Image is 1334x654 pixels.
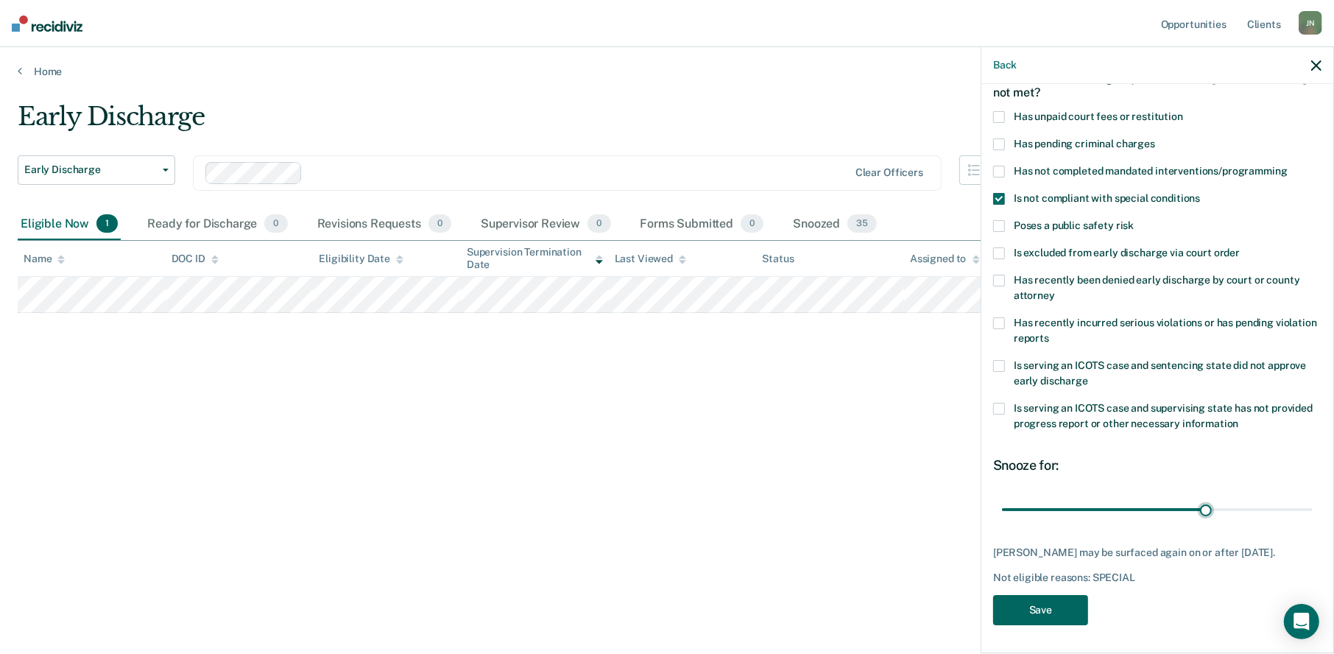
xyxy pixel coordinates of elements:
[1014,402,1313,429] span: Is serving an ICOTS case and supervising state has not provided progress report or other necessar...
[1014,247,1240,259] span: Is excluded from early discharge via court order
[587,214,610,233] span: 0
[993,457,1321,474] div: Snooze for:
[847,214,877,233] span: 35
[1014,219,1134,231] span: Poses a public safety risk
[319,253,403,265] div: Eligibility Date
[428,214,451,233] span: 0
[993,60,1321,111] div: Which of the following requirements has [PERSON_NAME] not met?
[993,595,1088,625] button: Save
[264,214,287,233] span: 0
[1014,138,1155,150] span: Has pending criminal charges
[1014,274,1300,301] span: Has recently been denied early discharge by court or county attorney
[1014,110,1183,122] span: Has unpaid court fees or restitution
[638,208,767,241] div: Forms Submitted
[18,65,1316,78] a: Home
[1014,192,1200,204] span: Is not compliant with special conditions
[24,163,157,176] span: Early Discharge
[615,253,686,265] div: Last Viewed
[790,208,880,241] div: Snoozed
[993,59,1017,71] button: Back
[467,246,603,271] div: Supervision Termination Date
[993,546,1321,559] div: [PERSON_NAME] may be surfaced again on or after [DATE].
[993,572,1321,584] div: Not eligible reasons: SPECIAL
[762,253,794,265] div: Status
[1299,11,1322,35] div: J N
[18,208,121,241] div: Eligible Now
[1014,165,1288,177] span: Has not completed mandated interventions/programming
[24,253,65,265] div: Name
[741,214,763,233] span: 0
[18,102,1018,144] div: Early Discharge
[1014,359,1306,387] span: Is serving an ICOTS case and sentencing state did not approve early discharge
[172,253,219,265] div: DOC ID
[1284,604,1319,639] div: Open Intercom Messenger
[910,253,979,265] div: Assigned to
[1014,317,1317,344] span: Has recently incurred serious violations or has pending violation reports
[144,208,290,241] div: Ready for Discharge
[12,15,82,32] img: Recidiviz
[855,166,923,179] div: Clear officers
[314,208,454,241] div: Revisions Requests
[96,214,118,233] span: 1
[478,208,614,241] div: Supervisor Review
